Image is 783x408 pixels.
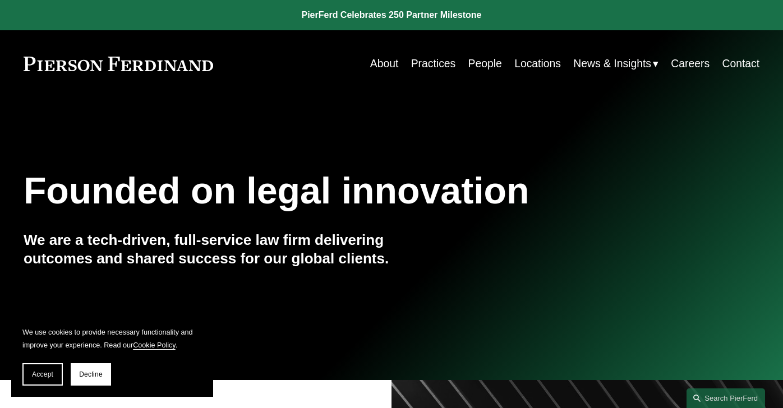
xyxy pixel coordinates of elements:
a: Locations [514,53,561,75]
a: About [370,53,399,75]
button: Decline [71,363,111,386]
h1: Founded on legal innovation [24,170,637,212]
a: folder dropdown [573,53,658,75]
h4: We are a tech-driven, full-service law firm delivering outcomes and shared success for our global... [24,231,392,268]
a: Cookie Policy [133,341,176,349]
button: Accept [22,363,63,386]
span: News & Insights [573,54,651,73]
span: Decline [79,370,103,378]
a: Contact [722,53,759,75]
p: We use cookies to provide necessary functionality and improve your experience. Read our . [22,326,202,352]
section: Cookie banner [11,315,213,397]
span: Accept [32,370,53,378]
a: Careers [671,53,710,75]
a: Search this site [687,388,765,408]
a: People [468,53,502,75]
a: Practices [411,53,456,75]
